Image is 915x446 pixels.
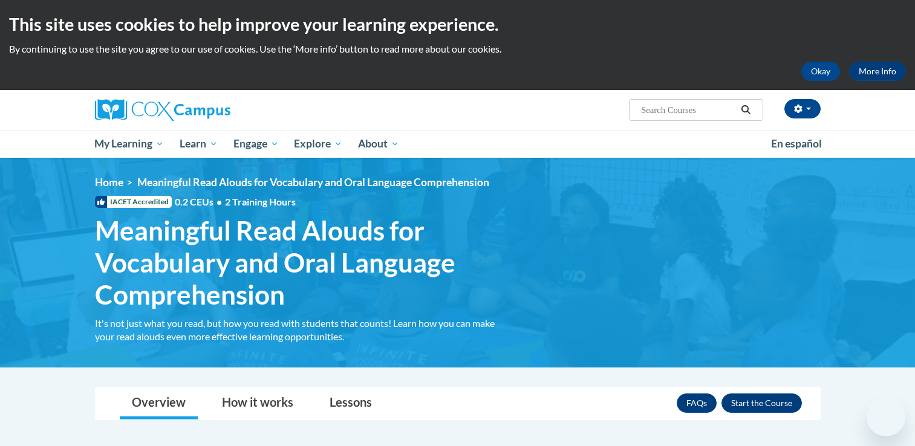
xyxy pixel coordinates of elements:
iframe: Button to launch messaging window [867,398,905,436]
a: En español [763,131,830,157]
a: Engage [226,130,287,158]
button: Account Settings [784,99,821,118]
a: Explore [286,130,350,158]
span: En español [771,137,822,150]
a: Cox Campus [95,99,325,121]
span: 2 Training Hours [225,196,296,207]
img: Cox Campus [95,99,230,121]
button: Enroll [721,393,802,413]
span: 0.2 CEUs [175,195,296,208]
a: Overview [120,387,198,419]
span: Meaningful Read Alouds for Vocabulary and Oral Language Comprehension [137,176,489,189]
a: FAQs [677,393,717,413]
a: How it works [210,387,305,419]
span: IACET Accredited [95,196,172,208]
button: Okay [801,62,840,81]
span: My Learning [94,137,164,151]
a: Lessons [317,387,384,419]
a: Learn [172,130,226,158]
input: Search Courses [640,103,737,117]
a: About [350,130,407,158]
a: More Info [849,62,906,81]
span: Meaningful Read Alouds for Vocabulary and Oral Language Comprehension [95,215,512,310]
div: It's not just what you read, but how you read with students that counts! Learn how you can make y... [95,317,512,343]
span: Learn [180,137,218,151]
span: Explore [294,137,342,151]
button: Search [737,103,755,117]
span: About [358,137,399,151]
div: Main menu [77,130,839,158]
a: Home [95,176,123,189]
span: • [217,196,222,207]
span: Engage [233,137,279,151]
h2: This site uses cookies to help improve your learning experience. [9,12,906,36]
p: By continuing to use the site you agree to our use of cookies. Use the ‘More info’ button to read... [9,42,906,56]
a: My Learning [87,130,172,158]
